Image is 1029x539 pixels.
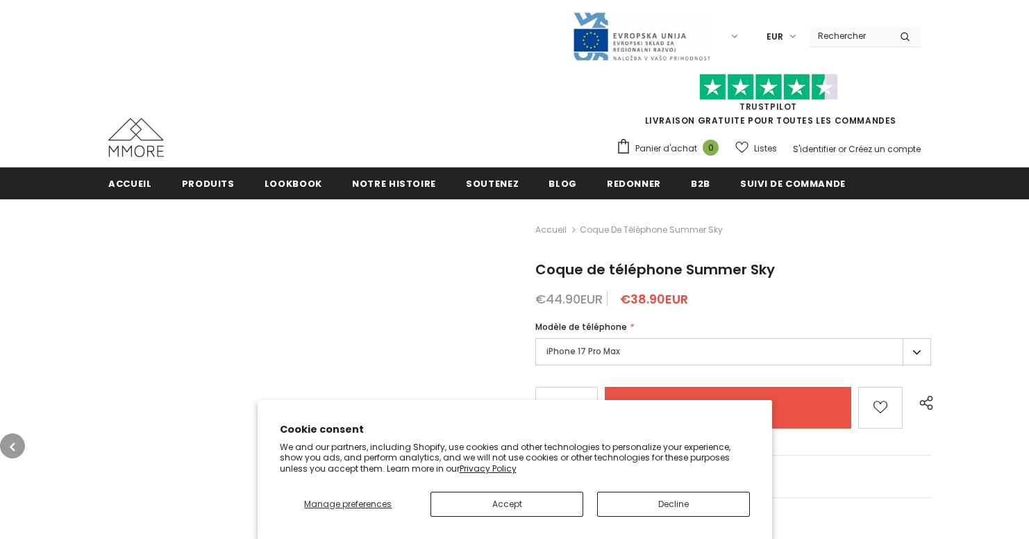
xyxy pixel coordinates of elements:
[430,492,583,517] button: Accept
[572,11,711,62] img: Javni Razpis
[535,222,567,238] a: Accueil
[607,167,661,199] a: Redonner
[572,30,711,42] a: Javni Razpis
[605,387,851,429] input: Add to cart
[108,177,152,190] span: Accueil
[793,143,836,155] a: S'identifier
[108,118,164,157] img: Cas MMORE
[607,177,661,190] span: Redonner
[466,177,519,190] span: soutenez
[703,140,719,156] span: 0
[535,260,775,279] span: Coque de téléphone Summer Sky
[182,177,235,190] span: Produits
[754,142,777,156] span: Listes
[108,167,152,199] a: Accueil
[848,143,921,155] a: Créez un compte
[265,167,322,199] a: Lookbook
[810,26,889,46] input: Search Site
[620,290,688,308] span: €38.90EUR
[739,101,797,113] a: TrustPilot
[549,177,577,190] span: Blog
[691,177,710,190] span: B2B
[460,463,517,474] a: Privacy Policy
[280,422,750,437] h2: Cookie consent
[699,74,838,101] img: Faites confiance aux étoiles pilotes
[182,167,235,199] a: Produits
[280,442,750,474] p: We and our partners, including Shopify, use cookies and other technologies to personalize your ex...
[280,492,417,517] button: Manage preferences
[767,30,783,44] span: EUR
[616,138,726,159] a: Panier d'achat 0
[838,143,846,155] span: or
[740,177,846,190] span: Suivi de commande
[466,167,519,199] a: soutenez
[740,167,846,199] a: Suivi de commande
[352,167,436,199] a: Notre histoire
[616,80,921,126] span: LIVRAISON GRATUITE POUR TOUTES LES COMMANDES
[535,338,931,365] label: iPhone 17 Pro Max
[304,498,392,510] span: Manage preferences
[597,492,750,517] button: Decline
[580,222,723,238] span: Coque de téléphone Summer Sky
[635,142,697,156] span: Panier d'achat
[735,136,777,160] a: Listes
[265,177,322,190] span: Lookbook
[691,167,710,199] a: B2B
[535,290,603,308] span: €44.90EUR
[549,167,577,199] a: Blog
[535,321,627,333] span: Modèle de téléphone
[352,177,436,190] span: Notre histoire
